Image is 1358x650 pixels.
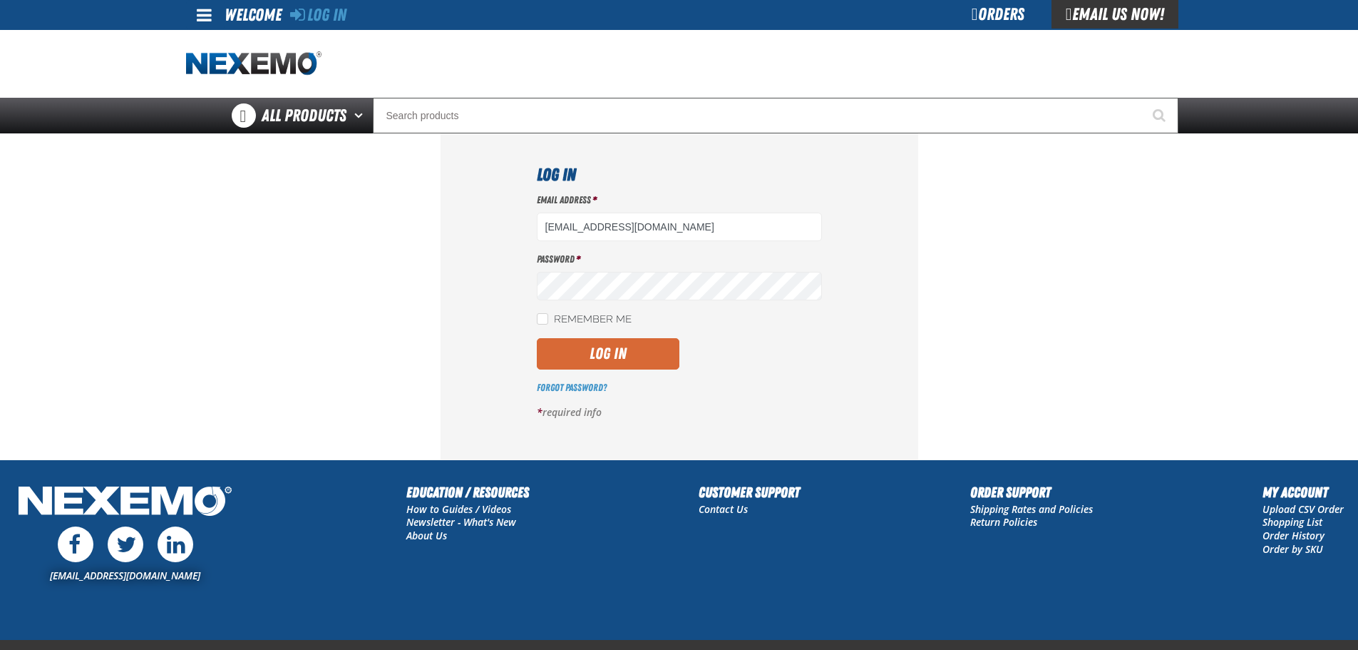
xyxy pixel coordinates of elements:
[406,515,516,529] a: Newsletter - What's New
[406,529,447,542] a: About Us
[537,406,822,420] p: required info
[1262,515,1322,529] a: Shopping List
[537,193,822,207] label: Email Address
[1262,529,1324,542] a: Order History
[537,313,632,327] label: Remember Me
[406,482,529,503] h2: Education / Resources
[970,482,1093,503] h2: Order Support
[262,103,346,128] span: All Products
[1262,482,1344,503] h2: My Account
[537,382,607,393] a: Forgot Password?
[699,502,748,516] a: Contact Us
[349,98,373,133] button: Open All Products pages
[699,482,800,503] h2: Customer Support
[50,569,200,582] a: [EMAIL_ADDRESS][DOMAIN_NAME]
[1262,502,1344,516] a: Upload CSV Order
[970,502,1093,516] a: Shipping Rates and Policies
[537,313,548,325] input: Remember Me
[186,51,322,76] a: Home
[537,338,679,370] button: Log In
[537,253,822,266] label: Password
[290,5,346,25] a: Log In
[406,502,511,516] a: How to Guides / Videos
[14,482,236,524] img: Nexemo Logo
[373,98,1178,133] input: Search
[970,515,1037,529] a: Return Policies
[1143,98,1178,133] button: Start Searching
[537,162,822,188] h1: Log In
[1262,542,1323,556] a: Order by SKU
[186,51,322,76] img: Nexemo logo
